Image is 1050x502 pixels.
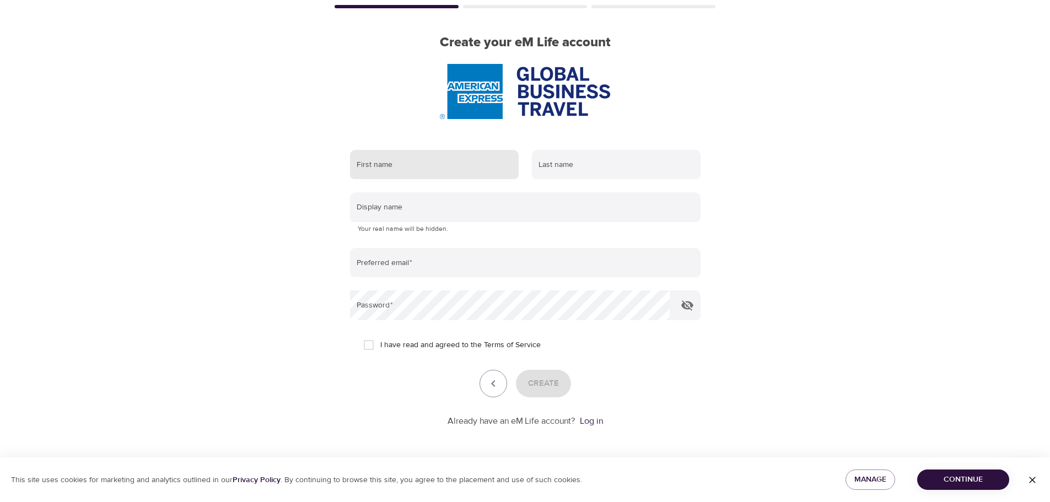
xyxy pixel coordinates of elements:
span: Continue [926,473,1000,487]
a: Log in [580,415,603,427]
span: I have read and agreed to the [380,339,541,351]
a: Terms of Service [484,339,541,351]
h2: Create your eM Life account [332,35,718,51]
p: Already have an eM Life account? [448,415,575,428]
button: Manage [846,469,895,490]
p: Your real name will be hidden. [358,224,693,235]
button: Continue [917,469,1009,490]
a: Privacy Policy [233,475,281,485]
span: Manage [854,473,886,487]
img: AmEx%20GBT%20logo.png [440,64,610,119]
